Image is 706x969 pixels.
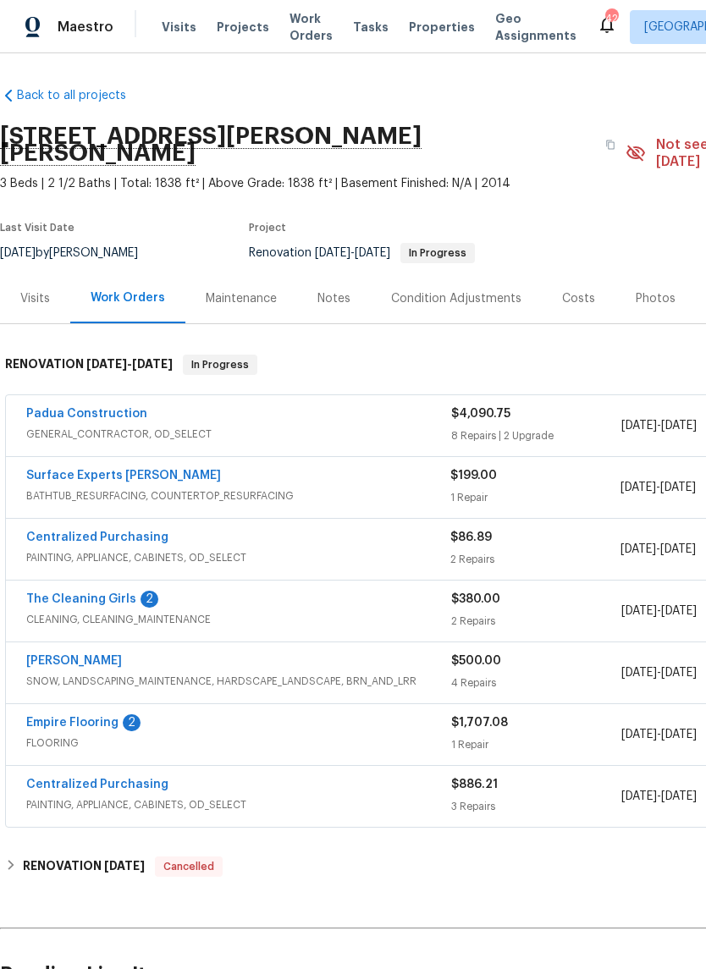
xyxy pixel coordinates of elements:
div: Notes [317,290,350,307]
div: 4 Repairs [451,674,621,691]
span: [DATE] [315,247,350,259]
span: $4,090.75 [451,408,510,420]
span: [DATE] [86,358,127,370]
span: FLOORING [26,735,451,752]
span: PAINTING, APPLIANCE, CABINETS, OD_SELECT [26,796,451,813]
span: [DATE] [660,482,696,493]
span: - [621,788,697,805]
span: Projects [217,19,269,36]
span: - [621,726,697,743]
div: 1 Repair [450,489,620,506]
div: 2 [123,714,141,731]
span: [DATE] [104,860,145,872]
a: [PERSON_NAME] [26,655,122,667]
div: 3 Repairs [451,798,621,815]
span: PAINTING, APPLIANCE, CABINETS, OD_SELECT [26,549,450,566]
span: - [86,358,173,370]
span: Work Orders [290,10,333,44]
span: [DATE] [621,420,657,432]
a: Empire Flooring [26,717,119,729]
a: The Cleaning Girls [26,593,136,605]
span: $380.00 [451,593,500,605]
span: In Progress [402,248,473,258]
div: 42 [605,10,617,27]
span: [DATE] [661,420,697,432]
span: - [621,541,696,558]
span: [DATE] [621,790,657,802]
span: - [621,664,697,681]
a: Centralized Purchasing [26,531,168,543]
button: Copy Address [595,129,626,160]
span: GENERAL_CONTRACTOR, OD_SELECT [26,426,451,443]
span: [DATE] [621,605,657,617]
div: Maintenance [206,290,277,307]
span: - [315,247,390,259]
div: 2 [141,591,158,608]
span: Renovation [249,247,475,259]
span: $86.89 [450,531,492,543]
div: Visits [20,290,50,307]
a: Surface Experts [PERSON_NAME] [26,470,221,482]
span: $1,707.08 [451,717,508,729]
div: Photos [636,290,676,307]
span: - [621,417,697,434]
span: Visits [162,19,196,36]
div: 8 Repairs | 2 Upgrade [451,427,621,444]
span: Properties [409,19,475,36]
span: [DATE] [621,543,656,555]
span: Geo Assignments [495,10,576,44]
span: - [621,479,696,496]
div: Costs [562,290,595,307]
span: [DATE] [660,543,696,555]
span: BATHTUB_RESURFACING, COUNTERTOP_RESURFACING [26,487,450,504]
span: [DATE] [661,667,697,679]
div: 2 Repairs [451,613,621,630]
span: $199.00 [450,470,497,482]
a: Centralized Purchasing [26,779,168,790]
div: Condition Adjustments [391,290,521,307]
h6: RENOVATION [23,856,145,877]
span: $500.00 [451,655,501,667]
span: [DATE] [661,605,697,617]
span: $886.21 [451,779,498,790]
span: Cancelled [157,858,221,875]
a: Padua Construction [26,408,147,420]
span: Project [249,223,286,233]
span: [DATE] [661,790,697,802]
span: [DATE] [661,729,697,741]
span: [DATE] [621,667,657,679]
span: [DATE] [132,358,173,370]
div: Work Orders [91,289,165,306]
h6: RENOVATION [5,355,173,375]
span: In Progress [185,356,256,373]
span: Tasks [353,21,389,33]
span: [DATE] [621,729,657,741]
span: CLEANING, CLEANING_MAINTENANCE [26,611,451,628]
span: [DATE] [621,482,656,493]
span: [DATE] [355,247,390,259]
div: 2 Repairs [450,551,620,568]
span: Maestro [58,19,113,36]
span: SNOW, LANDSCAPING_MAINTENANCE, HARDSCAPE_LANDSCAPE, BRN_AND_LRR [26,673,451,690]
div: 1 Repair [451,736,621,753]
span: - [621,603,697,619]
